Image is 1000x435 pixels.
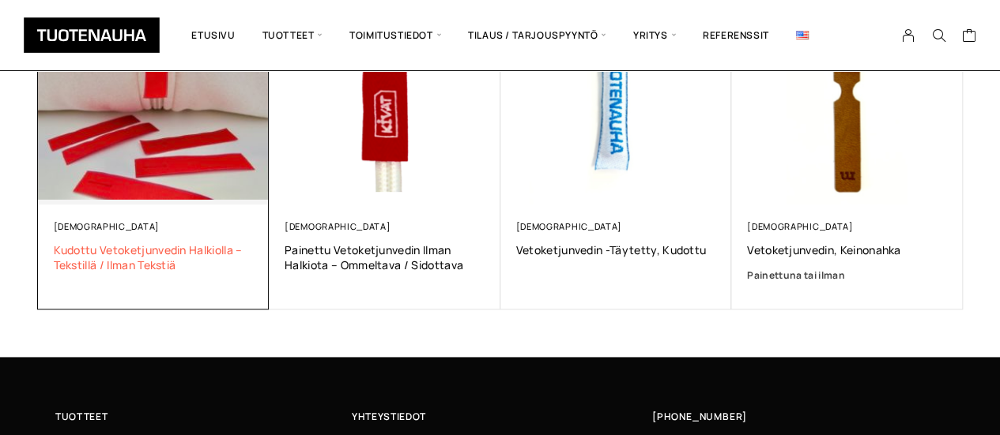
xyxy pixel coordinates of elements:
[516,242,716,257] a: Vetoketjunvedin -täytetty, kudottu
[285,220,391,232] a: [DEMOGRAPHIC_DATA]
[747,268,947,283] a: Painettuna tai ilman
[620,12,689,58] span: Yritys
[516,220,622,232] a: [DEMOGRAPHIC_DATA]
[352,408,648,425] a: Yhteystiedot
[796,31,809,39] img: English
[55,408,352,425] a: Tuotteet
[285,242,485,272] a: Painettu vetoketjunvedin ilman halkiota – ommeltava / sidottava
[961,28,976,47] a: Cart
[336,12,455,58] span: Toimitustiedot
[352,408,426,425] span: Yhteystiedot
[24,17,160,53] img: Tuotenauha Oy
[54,220,160,232] a: [DEMOGRAPHIC_DATA]
[652,408,747,425] a: [PHONE_NUMBER]
[455,12,620,58] span: Tilaus / Tarjouspyyntö
[923,28,953,43] button: Search
[689,12,783,58] a: Referenssit
[747,242,947,257] a: Vetoketjunvedin, keinonahka
[249,12,336,58] span: Tuotteet
[893,28,924,43] a: My Account
[55,408,108,425] span: Tuotteet
[178,12,248,58] a: Etusivu
[54,242,254,272] a: Kudottu vetoketjunvedin halkiolla – tekstillä / ilman tekstiä
[747,220,853,232] a: [DEMOGRAPHIC_DATA]
[747,268,845,282] strong: Painettuna tai ilman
